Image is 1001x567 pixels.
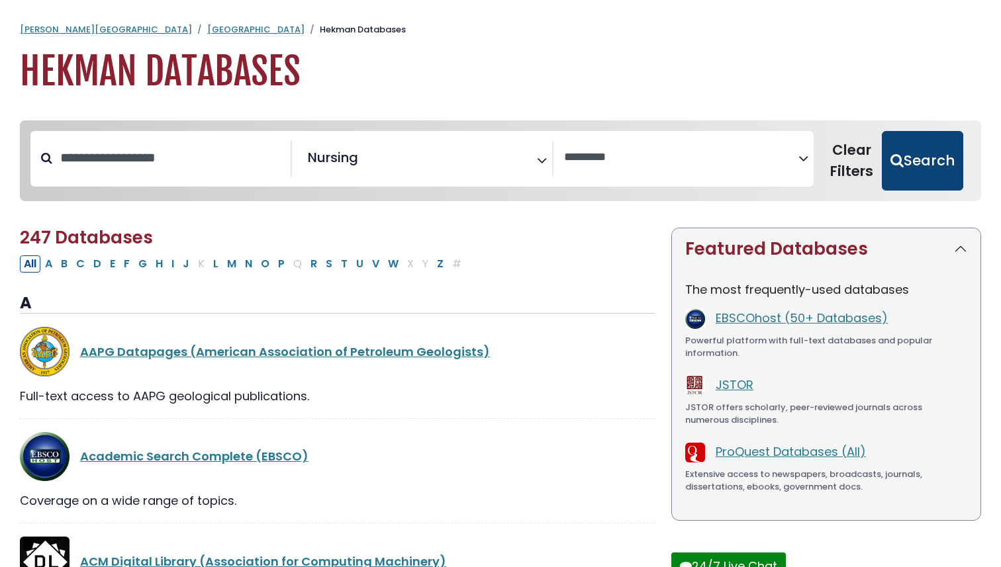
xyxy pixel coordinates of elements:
a: AAPG Datapages (American Association of Petroleum Geologists) [80,343,490,360]
button: Filter Results S [322,255,336,273]
div: Coverage on a wide range of topics. [20,492,655,509]
button: Submit for Search Results [882,131,963,191]
div: Alpha-list to filter by first letter of database name [20,255,467,271]
button: Filter Results V [368,255,383,273]
div: Extensive access to newspapers, broadcasts, journals, dissertations, ebooks, government docs. [685,468,967,494]
h1: Hekman Databases [20,50,981,94]
button: Filter Results G [134,255,151,273]
button: Filter Results B [57,255,71,273]
button: Featured Databases [672,228,980,270]
button: Filter Results H [152,255,167,273]
a: JSTOR [716,376,753,393]
button: Filter Results Z [433,255,448,273]
a: ProQuest Databases (All) [716,443,866,460]
button: Filter Results M [223,255,240,273]
button: Filter Results O [257,255,273,273]
button: Filter Results U [352,255,367,273]
a: Academic Search Complete (EBSCO) [80,448,309,464]
button: Filter Results N [241,255,256,273]
button: Filter Results J [179,255,193,273]
div: JSTOR offers scholarly, peer-reviewed journals across numerous disciplines. [685,401,967,427]
button: Filter Results L [209,255,222,273]
button: Filter Results A [41,255,56,273]
div: Full-text access to AAPG geological publications. [20,387,655,405]
button: Filter Results T [337,255,352,273]
button: Filter Results F [120,255,134,273]
button: Filter Results P [274,255,289,273]
button: Filter Results R [307,255,321,273]
span: 247 Databases [20,226,153,249]
button: Filter Results W [384,255,403,273]
a: [PERSON_NAME][GEOGRAPHIC_DATA] [20,23,192,36]
h3: A [20,294,655,314]
button: Filter Results C [72,255,89,273]
nav: breadcrumb [20,23,981,36]
li: Hekman Databases [305,23,406,36]
a: [GEOGRAPHIC_DATA] [207,23,305,36]
input: Search database by title or keyword [52,147,291,169]
button: Filter Results E [106,255,119,273]
button: Clear Filters [822,131,882,191]
div: Powerful platform with full-text databases and popular information. [685,334,967,360]
p: The most frequently-used databases [685,281,967,298]
a: EBSCOhost (50+ Databases) [716,310,888,326]
button: Filter Results I [167,255,178,273]
textarea: Search [361,155,370,169]
span: Nursing [308,148,358,167]
button: Filter Results D [89,255,105,273]
textarea: Search [564,151,798,165]
nav: Search filters [20,120,981,201]
li: Nursing [303,148,358,167]
button: All [20,255,40,273]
